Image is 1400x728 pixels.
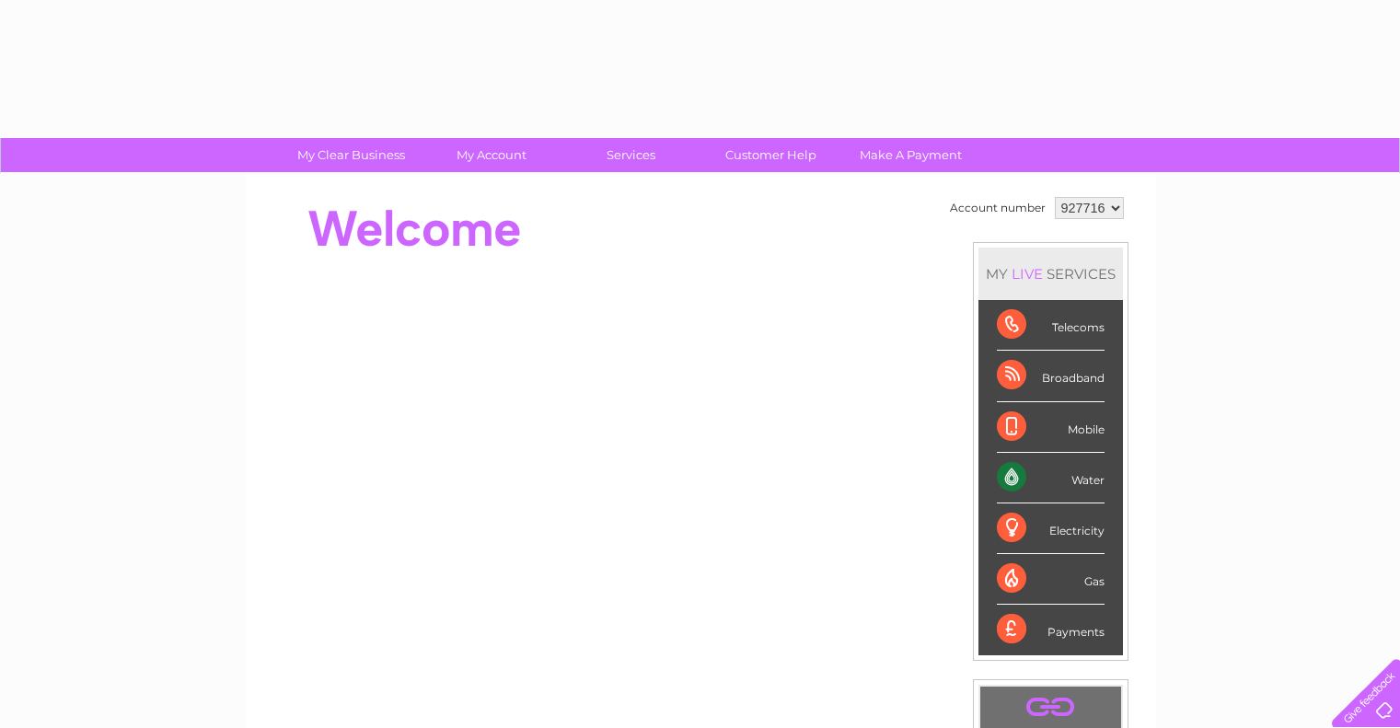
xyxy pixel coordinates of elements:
div: Payments [997,605,1105,654]
div: Telecoms [997,300,1105,351]
div: Electricity [997,503,1105,554]
div: MY SERVICES [978,248,1123,300]
td: Account number [945,192,1050,224]
div: Mobile [997,402,1105,453]
a: . [985,691,1117,723]
a: Services [555,138,707,172]
div: LIVE [1008,265,1047,283]
a: Customer Help [695,138,847,172]
a: My Account [415,138,567,172]
a: My Clear Business [275,138,427,172]
a: Make A Payment [835,138,987,172]
div: Gas [997,554,1105,605]
div: Water [997,453,1105,503]
div: Broadband [997,351,1105,401]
